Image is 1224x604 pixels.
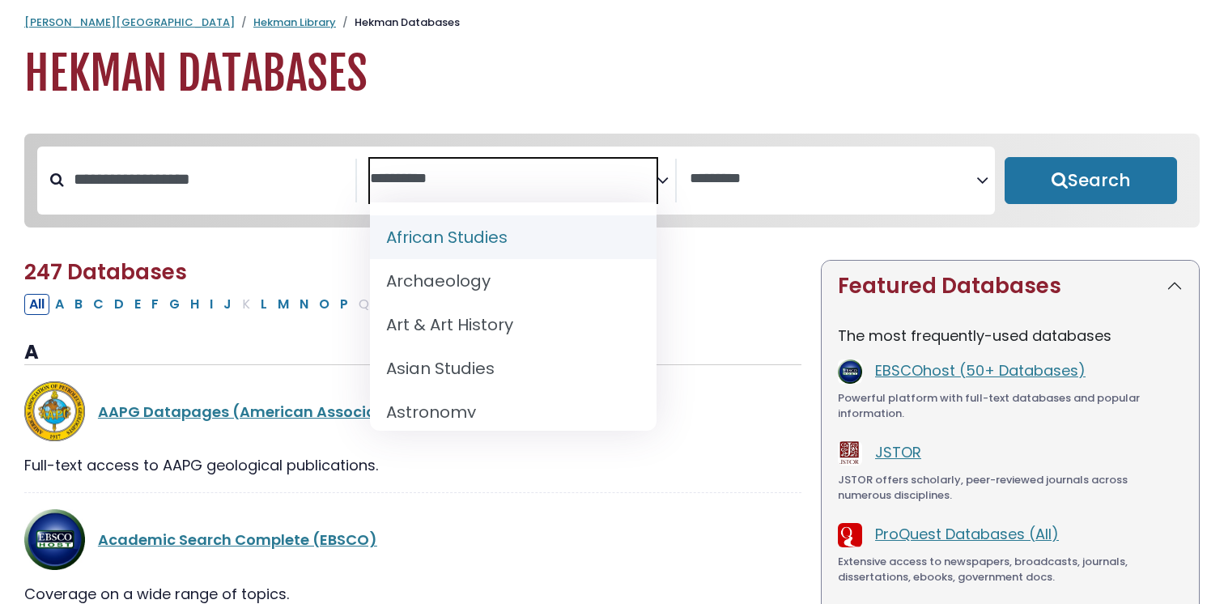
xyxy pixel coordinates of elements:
[24,454,801,476] div: Full-text access to AAPG geological publications.
[185,294,204,315] button: Filter Results H
[370,390,657,434] li: Astronomy
[24,134,1200,228] nav: Search filters
[24,294,49,315] button: All
[130,294,146,315] button: Filter Results E
[205,294,218,315] button: Filter Results I
[838,390,1183,422] div: Powerful platform with full-text databases and popular information.
[690,171,976,188] textarea: Search
[64,166,355,193] input: Search database by title or keyword
[875,360,1086,381] a: EBSCOhost (50+ Databases)
[70,294,87,315] button: Filter Results B
[875,442,921,462] a: JSTOR
[838,325,1183,347] p: The most frequently-used databases
[88,294,108,315] button: Filter Results C
[335,294,353,315] button: Filter Results P
[24,293,571,313] div: Alpha-list to filter by first letter of database name
[838,472,1183,504] div: JSTOR offers scholarly, peer-reviewed journals across numerous disciplines.
[24,257,187,287] span: 247 Databases
[109,294,129,315] button: Filter Results D
[24,15,1200,31] nav: breadcrumb
[370,303,657,347] li: Art & Art History
[314,294,334,315] button: Filter Results O
[822,261,1199,312] button: Featured Databases
[273,294,294,315] button: Filter Results M
[98,530,377,550] a: Academic Search Complete (EBSCO)
[1005,157,1177,204] button: Submit for Search Results
[253,15,336,30] a: Hekman Library
[838,554,1183,585] div: Extensive access to newspapers, broadcasts, journals, dissertations, ebooks, government docs.
[295,294,313,315] button: Filter Results N
[336,15,460,31] li: Hekman Databases
[256,294,272,315] button: Filter Results L
[370,259,657,303] li: Archaeology
[370,215,657,259] li: African Studies
[98,402,599,422] a: AAPG Datapages (American Association of Petroleum Geologists)
[147,294,164,315] button: Filter Results F
[24,341,801,365] h3: A
[24,15,235,30] a: [PERSON_NAME][GEOGRAPHIC_DATA]
[875,524,1059,544] a: ProQuest Databases (All)
[50,294,69,315] button: Filter Results A
[219,294,236,315] button: Filter Results J
[164,294,185,315] button: Filter Results G
[370,347,657,390] li: Asian Studies
[370,171,657,188] textarea: Search
[24,47,1200,101] h1: Hekman Databases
